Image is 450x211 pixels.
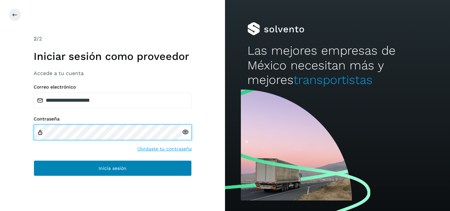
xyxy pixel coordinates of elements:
div: /2 [34,35,192,43]
a: Olvidaste tu contraseña [137,145,192,152]
span: Inicia sesión [98,166,127,171]
h3: Accede a tu cuenta [34,70,192,76]
button: Inicia sesión [34,160,192,176]
label: Correo electrónico [34,84,192,90]
label: Contraseña [34,116,192,122]
span: 2 [34,36,37,42]
h1: Iniciar sesión como proveedor [34,50,192,63]
h2: Las mejores empresas de México necesitan más y mejores [247,43,427,87]
span: transportistas [294,73,373,87]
